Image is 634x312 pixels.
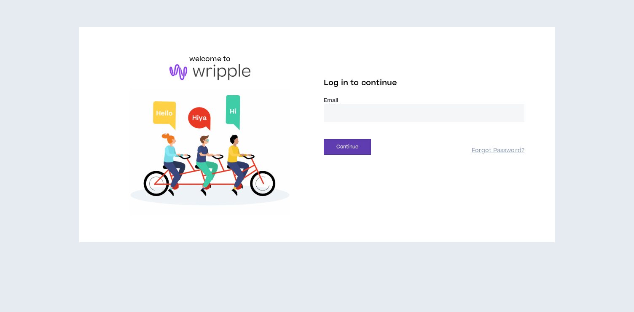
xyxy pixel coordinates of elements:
label: Email [324,97,524,104]
img: Welcome to Wripple [110,89,310,215]
span: Log in to continue [324,78,397,88]
img: logo-brand.png [169,64,250,80]
h6: welcome to [189,54,231,64]
a: Forgot Password? [472,147,524,155]
button: Continue [324,139,371,155]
